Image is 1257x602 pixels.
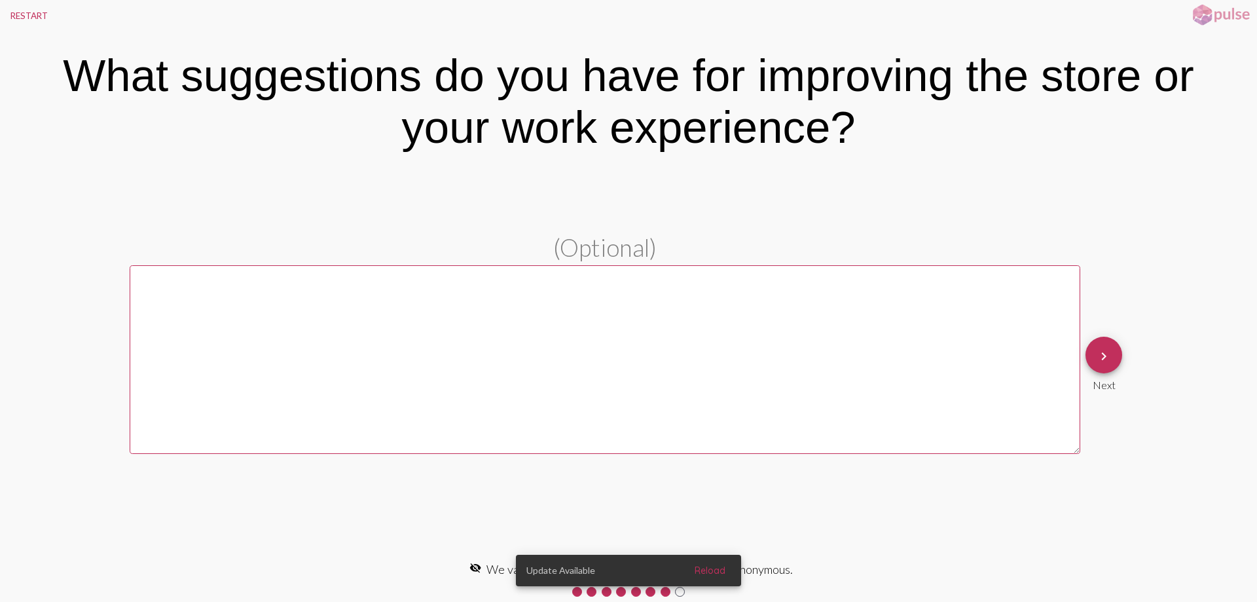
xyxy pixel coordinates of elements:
img: pulsehorizontalsmall.png [1188,3,1254,27]
span: (Optional) [553,233,657,262]
mat-icon: keyboard_arrow_right [1096,348,1112,364]
div: Next [1085,373,1122,391]
span: Update Available [526,564,595,577]
button: Reload [684,559,736,582]
mat-icon: visibility_off [469,562,481,574]
div: What suggestions do you have for improving the store or your work experience? [18,50,1239,153]
span: Reload [695,565,725,576]
span: We value your privacy, your identity will remain anonymous. [486,562,793,576]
